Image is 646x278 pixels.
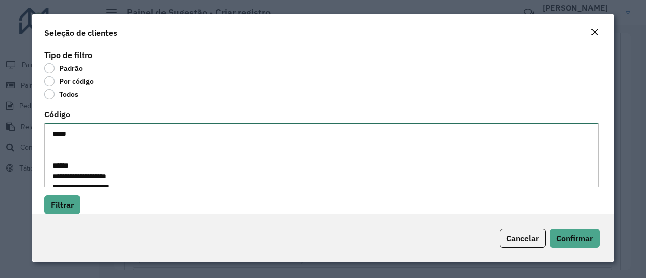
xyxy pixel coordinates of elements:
[44,27,117,39] h4: Seleção de clientes
[500,229,546,248] button: Cancelar
[44,89,78,99] label: Todos
[550,229,600,248] button: Confirmar
[44,76,94,86] label: Por código
[587,26,602,39] button: Close
[506,233,539,243] span: Cancelar
[44,108,70,120] label: Código
[590,28,599,36] em: Fechar
[44,49,92,61] label: Tipo de filtro
[44,195,80,214] button: Filtrar
[44,63,83,73] label: Padrão
[556,233,593,243] span: Confirmar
